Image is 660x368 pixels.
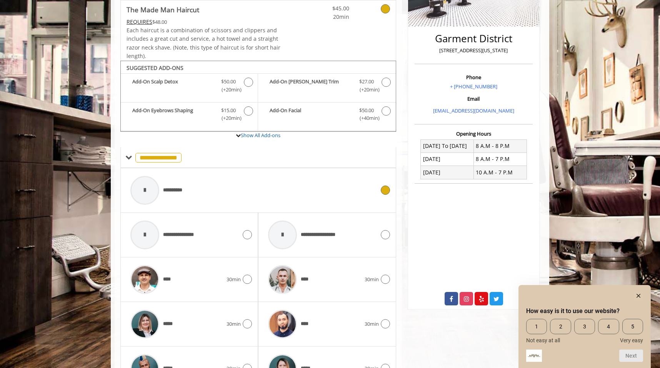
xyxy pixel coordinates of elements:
p: [STREET_ADDRESS][US_STATE] [417,46,531,55]
span: (+20min ) [217,86,240,94]
h3: Email [417,96,531,101]
span: This service needs some Advance to be paid before we block your appointment [127,18,152,25]
span: 30min [227,275,241,283]
b: SUGGESTED ADD-ONS [127,64,183,71]
b: Add-On Eyebrows Shaping [132,106,213,123]
td: 8 A.M - 7 P.M [473,153,527,166]
h2: Garment District [417,33,531,44]
span: 30min [365,275,379,283]
div: $48.00 [127,18,281,26]
span: 5 [622,319,643,334]
span: $50.00 [359,106,374,114]
button: Hide survey [634,291,643,300]
span: 2 [550,319,571,334]
div: How easy is it to use our website? Select an option from 1 to 5, with 1 being Not easy at all and... [526,291,643,362]
h3: Phone [417,75,531,80]
b: Add-On [PERSON_NAME] Trim [270,78,351,94]
label: Add-On Eyebrows Shaping [125,106,254,124]
div: The Made Man Haircut Add-onS [120,61,396,132]
button: Next question [619,350,643,362]
span: $15.00 [221,106,236,114]
label: Add-On Facial [262,106,392,124]
span: 30min [227,320,241,328]
td: [DATE] [421,153,474,166]
td: [DATE] [421,166,474,179]
a: Show All Add-ons [241,132,280,139]
span: $50.00 [221,78,236,86]
span: 20min [304,13,349,21]
td: 10 A.M - 7 P.M [473,166,527,179]
div: How easy is it to use our website? Select an option from 1 to 5, with 1 being Not easy at all and... [526,319,643,343]
span: 3 [574,319,595,334]
span: 4 [598,319,619,334]
b: Add-On Scalp Detox [132,78,213,94]
b: Add-On Facial [270,106,351,123]
label: Add-On Beard Trim [262,78,392,96]
span: (+20min ) [355,86,378,94]
a: + [PHONE_NUMBER] [450,83,497,90]
span: (+20min ) [217,114,240,122]
span: 1 [526,319,547,334]
h2: How easy is it to use our website? Select an option from 1 to 5, with 1 being Not easy at all and... [526,307,643,316]
span: $45.00 [304,4,349,13]
span: Very easy [620,337,643,343]
h3: Opening Hours [415,131,533,136]
label: Add-On Scalp Detox [125,78,254,96]
span: 30min [365,320,379,328]
td: 8 A.M - 8 P.M [473,139,527,153]
span: Each haircut is a combination of scissors and clippers and includes a great cut and service, a ho... [127,27,280,60]
b: The Made Man Haircut [127,4,199,15]
span: $27.00 [359,78,374,86]
span: Not easy at all [526,337,560,343]
td: [DATE] To [DATE] [421,139,474,153]
a: [EMAIL_ADDRESS][DOMAIN_NAME] [433,107,514,114]
span: (+40min ) [355,114,378,122]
